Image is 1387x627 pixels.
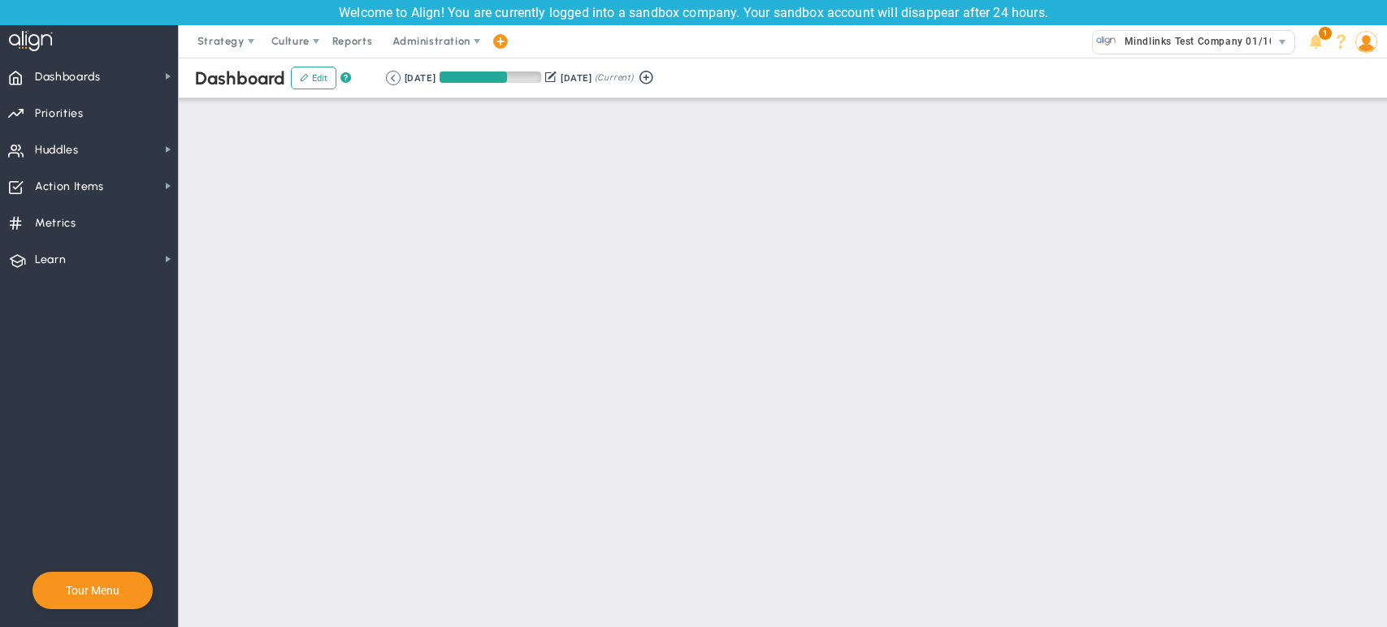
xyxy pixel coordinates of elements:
span: Reports [324,25,381,58]
div: [DATE] [405,71,436,85]
span: Culture [271,35,310,47]
div: [DATE] [561,71,592,85]
span: Learn [35,243,66,277]
button: Tour Menu [61,583,124,598]
span: Metrics [35,206,76,240]
li: Help & Frequently Asked Questions (FAQ) [1328,25,1354,58]
span: Administration [392,35,470,47]
span: (Current) [595,71,634,85]
span: Mindlinks Test Company 01/10 (Sandbox) [1116,31,1328,52]
li: Announcements [1303,25,1328,58]
span: select [1271,31,1294,54]
span: Dashboards [35,60,101,94]
span: Action Items [35,170,104,204]
span: Huddles [35,133,79,167]
button: Edit [291,67,336,89]
span: Strategy [197,35,245,47]
span: Dashboard [195,67,285,89]
button: Go to previous period [386,71,401,85]
span: Priorities [35,97,84,131]
div: Period Progress: 66% Day 60 of 90 with 30 remaining. [440,71,541,83]
span: 1 [1319,27,1332,40]
img: 33646.Company.photo [1096,31,1116,51]
img: 202891.Person.photo [1355,31,1377,53]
